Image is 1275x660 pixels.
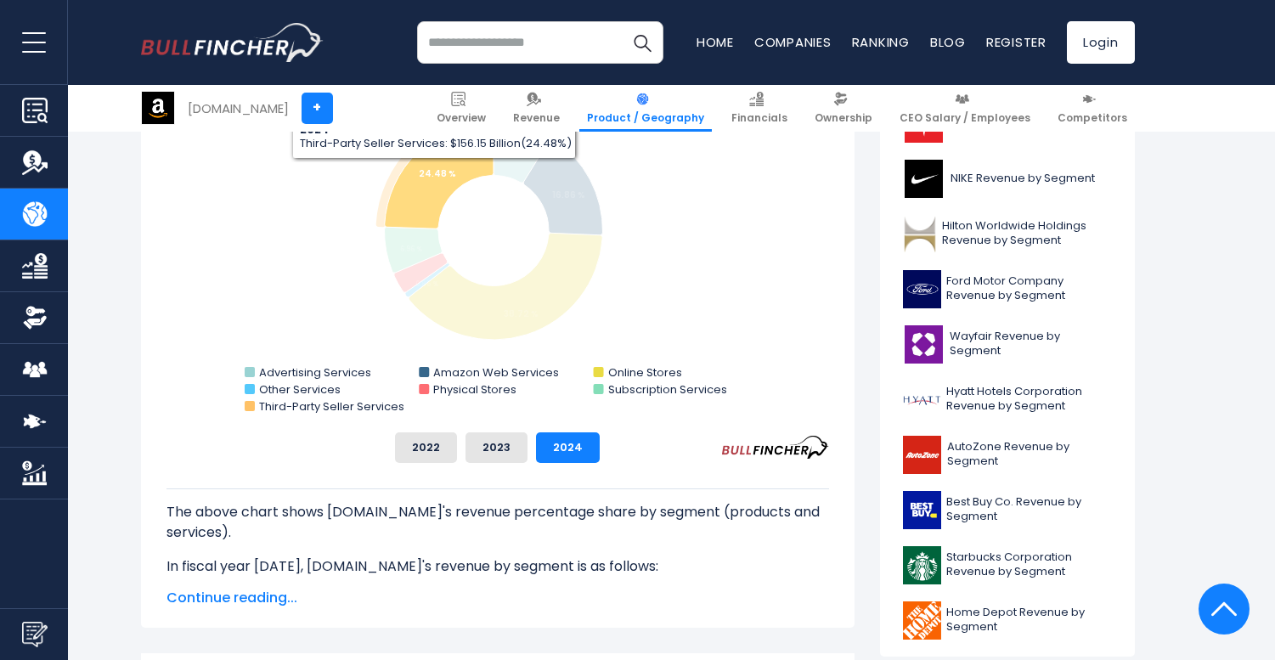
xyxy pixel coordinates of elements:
[587,111,704,125] span: Product / Geography
[731,111,787,125] span: Financials
[893,597,1122,644] a: Home Depot Revenue by Segment
[815,111,872,125] span: Ownership
[903,215,938,253] img: HLT logo
[607,381,726,398] text: Subscription Services
[903,160,945,198] img: NKE logo
[415,279,438,289] tspan: 0.85 %
[166,502,829,543] p: The above chart shows [DOMAIN_NAME]'s revenue percentage share by segment (products and services).
[259,398,404,415] text: Third-Party Seller Services
[504,307,539,320] tspan: 38.72 %
[903,546,941,584] img: SBUX logo
[893,155,1122,202] a: NIKE Revenue by Segment
[950,330,1112,358] span: Wayfair Revenue by Segment
[400,245,422,254] tspan: 6.96 %
[166,79,829,419] svg: Amazon.com's Revenue Share by Segment
[903,491,941,529] img: BBY logo
[754,33,832,51] a: Companies
[893,487,1122,533] a: Best Buy Co. Revenue by Segment
[900,111,1030,125] span: CEO Salary / Employees
[892,85,1038,132] a: CEO Salary / Employees
[893,266,1122,313] a: Ford Motor Company Revenue by Segment
[903,381,941,419] img: H logo
[437,111,486,125] span: Overview
[697,33,734,51] a: Home
[1067,21,1135,64] a: Login
[946,274,1112,303] span: Ford Motor Company Revenue by Segment
[903,270,941,308] img: F logo
[395,432,457,463] button: 2022
[1058,111,1127,125] span: Competitors
[504,147,531,160] tspan: 8.81 %
[893,432,1122,478] a: AutoZone Revenue by Segment
[807,85,880,132] a: Ownership
[429,85,494,132] a: Overview
[433,381,516,398] text: Physical Stores
[513,111,560,125] span: Revenue
[930,33,966,51] a: Blog
[947,440,1111,469] span: AutoZone Revenue by Segment
[141,23,324,62] a: Go to homepage
[1050,85,1135,132] a: Competitors
[579,85,712,132] a: Product / Geography
[433,364,559,381] text: Amazon Web Services
[986,33,1047,51] a: Register
[946,385,1112,414] span: Hyatt Hotels Corporation Revenue by Segment
[465,432,527,463] button: 2023
[22,305,48,330] img: Ownership
[903,601,941,640] img: HD logo
[259,364,371,381] text: Advertising Services
[852,33,910,51] a: Ranking
[946,495,1112,524] span: Best Buy Co. Revenue by Segment
[893,376,1122,423] a: Hyatt Hotels Corporation Revenue by Segment
[505,85,567,132] a: Revenue
[621,21,663,64] button: Search
[536,432,600,463] button: 2024
[946,606,1112,635] span: Home Depot Revenue by Segment
[419,167,456,180] tspan: 24.48 %
[724,85,795,132] a: Financials
[893,542,1122,589] a: Starbucks Corporation Revenue by Segment
[893,211,1122,257] a: Hilton Worldwide Holdings Revenue by Segment
[552,189,585,201] tspan: 16.86 %
[141,23,324,62] img: bullfincher logo
[166,556,829,577] p: In fiscal year [DATE], [DOMAIN_NAME]'s revenue by segment is as follows:
[142,92,174,124] img: AMZN logo
[607,364,681,381] text: Online Stores
[188,99,289,118] div: [DOMAIN_NAME]
[946,550,1112,579] span: Starbucks Corporation Revenue by Segment
[166,588,829,608] span: Continue reading...
[302,93,333,124] a: +
[942,219,1111,248] span: Hilton Worldwide Holdings Revenue by Segment
[259,381,341,398] text: Other Services
[903,325,945,364] img: W logo
[951,172,1095,186] span: NIKE Revenue by Segment
[903,436,943,474] img: AZO logo
[893,321,1122,368] a: Wayfair Revenue by Segment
